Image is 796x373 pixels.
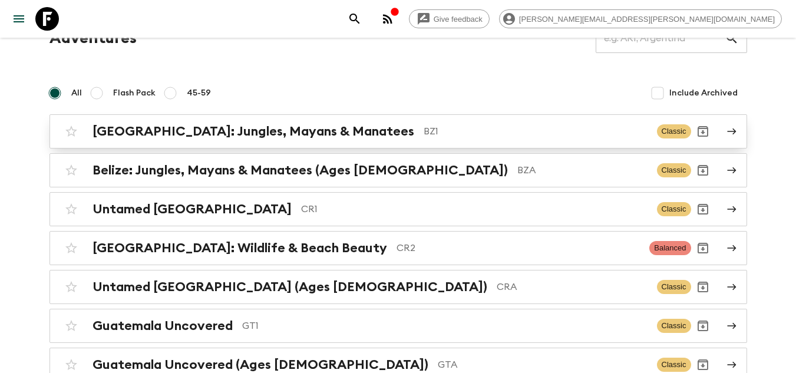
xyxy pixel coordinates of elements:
[49,153,747,187] a: Belize: Jungles, Mayans & Manatees (Ages [DEMOGRAPHIC_DATA])BZAClassicArchive
[657,319,691,333] span: Classic
[113,87,156,99] span: Flash Pack
[657,163,691,177] span: Classic
[657,124,691,138] span: Classic
[93,163,508,178] h2: Belize: Jungles, Mayans & Manatees (Ages [DEMOGRAPHIC_DATA])
[49,231,747,265] a: [GEOGRAPHIC_DATA]: Wildlife & Beach BeautyCR2BalancedArchive
[49,270,747,304] a: Untamed [GEOGRAPHIC_DATA] (Ages [DEMOGRAPHIC_DATA])CRAClassicArchive
[409,9,490,28] a: Give feedback
[517,163,648,177] p: BZA
[93,279,487,295] h2: Untamed [GEOGRAPHIC_DATA] (Ages [DEMOGRAPHIC_DATA])
[93,202,292,217] h2: Untamed [GEOGRAPHIC_DATA]
[49,309,747,343] a: Guatemala UncoveredGT1ClassicArchive
[49,192,747,226] a: Untamed [GEOGRAPHIC_DATA]CR1ClassicArchive
[669,87,738,99] span: Include Archived
[596,22,725,55] input: e.g. AR1, Argentina
[691,120,715,143] button: Archive
[424,124,648,138] p: BZ1
[93,240,387,256] h2: [GEOGRAPHIC_DATA]: Wildlife & Beach Beauty
[691,314,715,338] button: Archive
[691,159,715,182] button: Archive
[657,358,691,372] span: Classic
[49,114,747,148] a: [GEOGRAPHIC_DATA]: Jungles, Mayans & ManateesBZ1ClassicArchive
[93,124,414,139] h2: [GEOGRAPHIC_DATA]: Jungles, Mayans & Manatees
[397,241,640,255] p: CR2
[71,87,82,99] span: All
[438,358,648,372] p: GTA
[499,9,782,28] div: [PERSON_NAME][EMAIL_ADDRESS][PERSON_NAME][DOMAIN_NAME]
[691,197,715,221] button: Archive
[649,241,691,255] span: Balanced
[49,27,137,50] h1: Adventures
[657,280,691,294] span: Classic
[301,202,648,216] p: CR1
[497,280,648,294] p: CRA
[427,15,489,24] span: Give feedback
[93,318,233,334] h2: Guatemala Uncovered
[93,357,428,372] h2: Guatemala Uncovered (Ages [DEMOGRAPHIC_DATA])
[343,7,366,31] button: search adventures
[657,202,691,216] span: Classic
[7,7,31,31] button: menu
[513,15,781,24] span: [PERSON_NAME][EMAIL_ADDRESS][PERSON_NAME][DOMAIN_NAME]
[691,275,715,299] button: Archive
[242,319,648,333] p: GT1
[691,236,715,260] button: Archive
[187,87,211,99] span: 45-59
